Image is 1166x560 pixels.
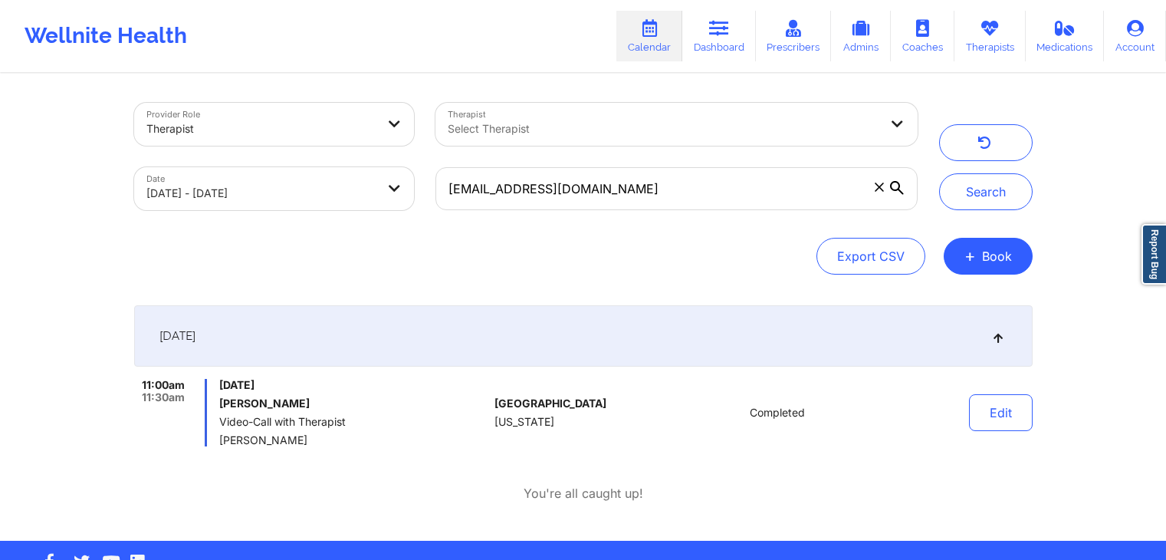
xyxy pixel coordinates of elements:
h6: [PERSON_NAME] [219,397,488,410]
p: You're all caught up! [524,485,643,502]
a: Prescribers [756,11,832,61]
a: Therapists [954,11,1026,61]
a: Admins [831,11,891,61]
div: [DATE] - [DATE] [146,176,376,210]
span: [PERSON_NAME] [219,434,488,446]
button: Edit [969,394,1033,431]
button: +Book [944,238,1033,275]
a: Medications [1026,11,1105,61]
span: 11:00am [142,379,185,391]
span: [US_STATE] [494,416,554,428]
span: Video-Call with Therapist [219,416,488,428]
button: Search [939,173,1033,210]
span: [GEOGRAPHIC_DATA] [494,397,606,410]
button: Export CSV [816,238,925,275]
a: Account [1104,11,1166,61]
a: Report Bug [1141,224,1166,285]
input: Search by patient email [435,167,917,210]
div: Therapist [146,112,376,146]
a: Coaches [891,11,954,61]
span: [DATE] [159,328,195,344]
a: Calendar [616,11,682,61]
span: [DATE] [219,379,488,391]
a: Dashboard [682,11,756,61]
span: Completed [750,407,805,419]
span: + [964,252,976,260]
span: 11:30am [142,391,185,404]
